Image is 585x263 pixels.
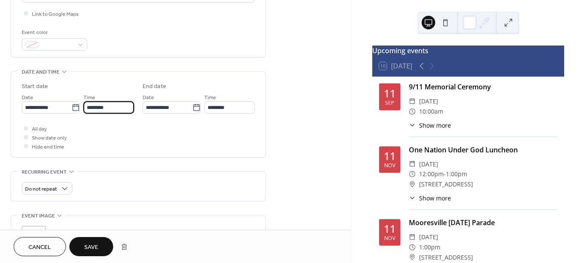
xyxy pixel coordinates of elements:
[83,93,95,102] span: Time
[409,252,416,263] div: ​
[32,134,67,143] span: Show date only
[409,121,451,130] button: ​Show more
[372,46,564,56] div: Upcoming events
[384,236,395,241] div: Nov
[409,217,557,228] div: Mooresville [DATE] Parade
[32,125,47,134] span: All day
[22,28,86,37] div: Event color
[22,212,55,220] span: Event image
[32,143,64,152] span: Hide end time
[22,82,48,91] div: Start date
[409,121,416,130] div: ​
[419,169,444,179] span: 12:00pm
[409,106,416,117] div: ​
[204,93,216,102] span: Time
[444,169,446,179] span: -
[384,88,396,99] div: 11
[419,96,438,106] span: [DATE]
[409,169,416,179] div: ​
[409,82,557,92] div: 9/11 Memorial Ceremony
[32,10,79,19] span: Link to Google Maps
[419,106,443,117] span: 10:00am
[84,243,98,252] span: Save
[409,242,416,252] div: ​
[446,169,467,179] span: 1:00pm
[409,145,557,155] div: One Nation Under God Luncheon
[419,179,473,189] span: [STREET_ADDRESS]
[384,223,396,234] div: 11
[22,226,46,250] div: ;
[22,68,60,77] span: Date and time
[419,232,438,242] span: [DATE]
[419,194,451,203] span: Show more
[409,96,416,106] div: ​
[29,243,51,252] span: Cancel
[409,179,416,189] div: ​
[409,232,416,242] div: ​
[419,242,440,252] span: 1:00pm
[419,159,438,169] span: [DATE]
[384,151,396,161] div: 11
[143,93,154,102] span: Date
[69,237,113,256] button: Save
[14,237,66,256] button: Cancel
[384,163,395,169] div: Nov
[22,168,67,177] span: Recurring event
[143,82,166,91] div: End date
[409,159,416,169] div: ​
[22,93,33,102] span: Date
[409,194,451,203] button: ​Show more
[409,194,416,203] div: ​
[385,100,394,106] div: Sep
[419,121,451,130] span: Show more
[25,184,57,194] span: Do not repeat
[419,252,473,263] span: [STREET_ADDRESS]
